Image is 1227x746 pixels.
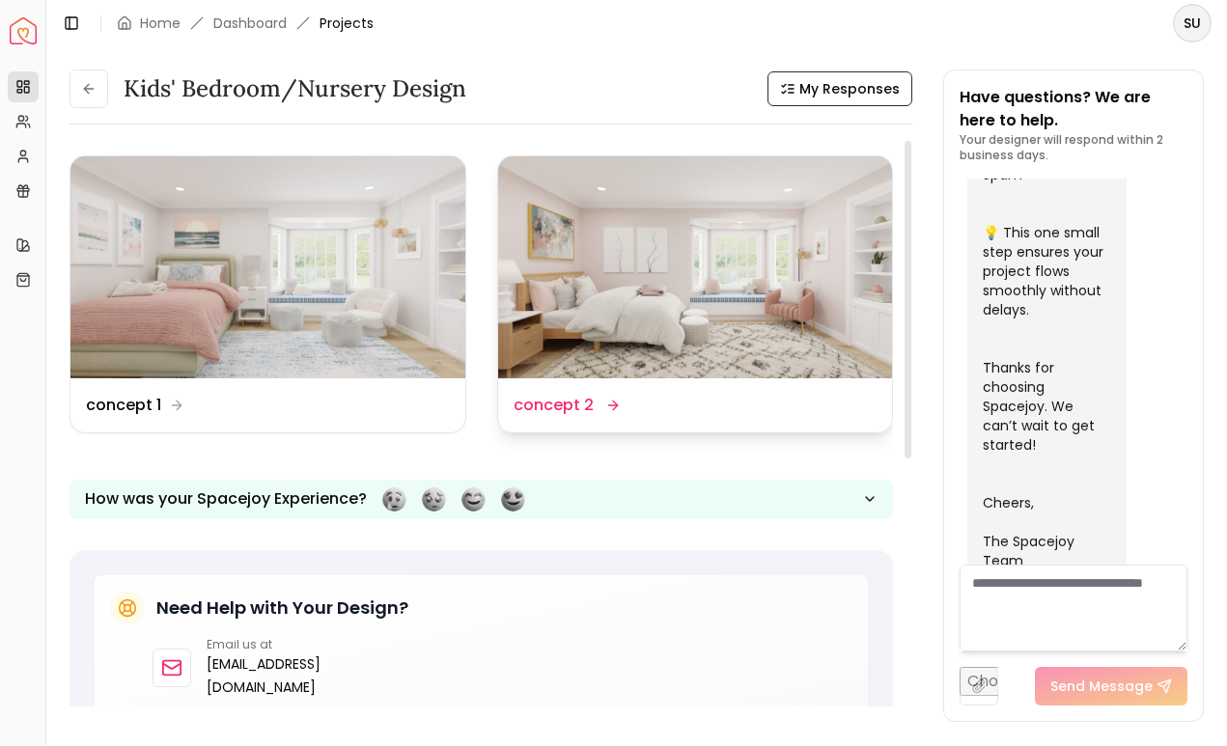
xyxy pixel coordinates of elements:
span: Projects [320,14,374,33]
p: Email us at [207,637,321,652]
img: concept 1 [70,156,465,378]
p: Your designer will respond within 2 business days. [960,132,1187,163]
h5: Need Help with Your Design? [156,594,408,622]
a: Dashboard [213,14,287,33]
p: Have questions? We are here to help. [960,86,1187,132]
img: concept 2 [498,156,893,378]
img: Spacejoy Logo [10,17,37,44]
dd: concept 1 [86,394,161,417]
dd: concept 2 [514,394,594,417]
button: My Responses [767,71,912,106]
a: concept 1concept 1 [70,155,466,433]
a: Home [140,14,181,33]
button: How was your Spacejoy Experience?Feeling terribleFeeling badFeeling goodFeeling awesome [70,480,893,519]
button: SU [1173,4,1212,42]
a: concept 2concept 2 [497,155,894,433]
a: Spacejoy [10,17,37,44]
span: SU [1175,6,1210,41]
nav: breadcrumb [117,14,374,33]
h3: Kids' Bedroom/Nursery design [124,73,466,104]
span: My Responses [799,79,900,98]
p: Our design experts are here to help with any questions about your project. [153,706,852,726]
a: [EMAIL_ADDRESS][DOMAIN_NAME] [207,652,321,699]
p: How was your Spacejoy Experience? [85,487,367,511]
